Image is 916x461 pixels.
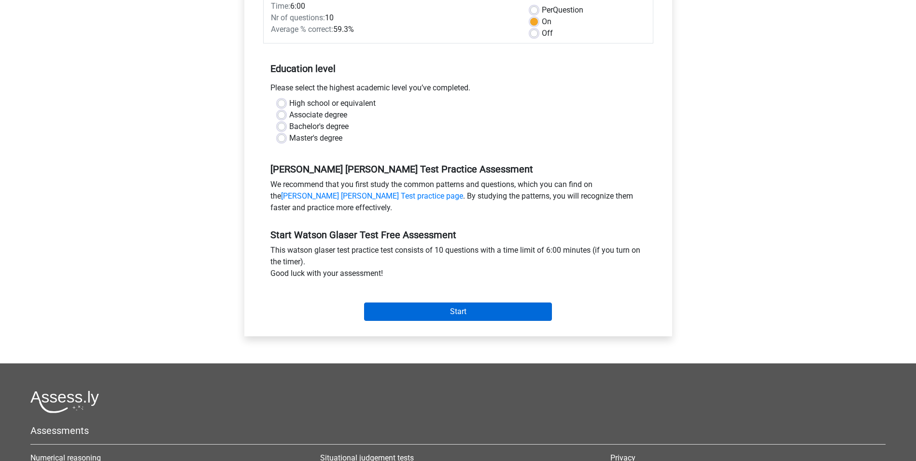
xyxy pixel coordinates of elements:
[270,229,646,241] h5: Start Watson Glaser Test Free Assessment
[271,25,333,34] span: Average % correct:
[289,121,349,132] label: Bachelor's degree
[289,132,342,144] label: Master's degree
[364,303,552,321] input: Start
[264,0,523,12] div: 6:00
[30,390,99,413] img: Assessly logo
[30,425,886,436] h5: Assessments
[289,109,347,121] label: Associate degree
[263,245,653,283] div: This watson glaser test practice test consists of 10 questions with a time limit of 6:00 minutes ...
[542,28,553,39] label: Off
[271,13,325,22] span: Nr of questions:
[542,16,551,28] label: On
[270,59,646,78] h5: Education level
[264,12,523,24] div: 10
[270,163,646,175] h5: [PERSON_NAME] [PERSON_NAME] Test Practice Assessment
[271,1,290,11] span: Time:
[542,5,553,14] span: Per
[263,179,653,217] div: We recommend that you first study the common patterns and questions, which you can find on the . ...
[264,24,523,35] div: 59.3%
[542,4,583,16] label: Question
[281,191,463,201] a: [PERSON_NAME] [PERSON_NAME] Test practice page
[263,82,653,98] div: Please select the highest academic level you’ve completed.
[289,98,376,109] label: High school or equivalent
